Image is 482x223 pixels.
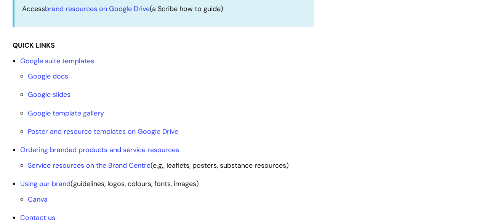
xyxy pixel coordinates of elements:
a: Google suite templates [20,56,94,66]
a: Poster and resource templates on Google Drive [28,127,178,136]
a: Service resources on the Brand Centre [28,161,151,170]
li: (guidelines, logos, colours, fonts, images) [20,178,314,205]
a: Google slides [28,90,70,99]
a: Contact us [20,213,55,222]
a: Ordering branded products and service resources [20,145,179,154]
li: (e.g., leaflets, posters, substance resources) [28,159,314,172]
a: Google template gallery [28,109,104,118]
a: Using our brand [20,179,70,188]
strong: QUICK LINKS [13,41,55,50]
a: Canva [28,195,48,204]
p: Access (a Scribe how to guide) [22,3,306,15]
a: brand resources on Google Drive [45,4,150,13]
a: Google docs [28,72,68,81]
